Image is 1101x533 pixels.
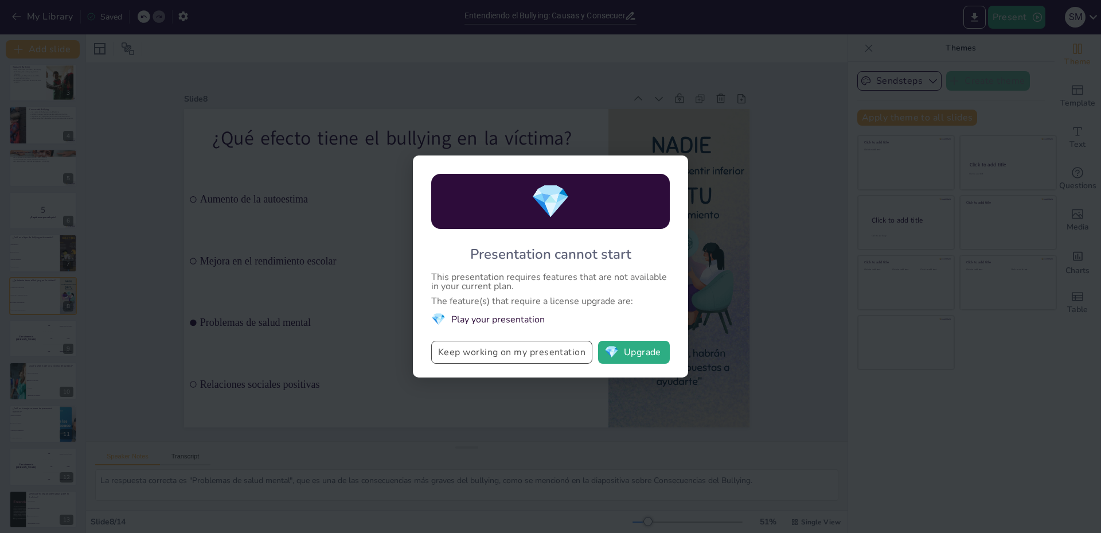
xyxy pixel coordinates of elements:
[431,341,592,364] button: Keep working on my presentation
[431,312,446,327] span: diamond
[530,180,571,224] span: diamond
[598,341,670,364] button: diamondUpgrade
[470,245,631,263] div: Presentation cannot start
[604,347,619,358] span: diamond
[431,273,670,291] div: This presentation requires features that are not available in your current plan.
[431,312,670,327] li: Play your presentation
[431,297,670,306] div: The feature(s) that require a license upgrade are:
